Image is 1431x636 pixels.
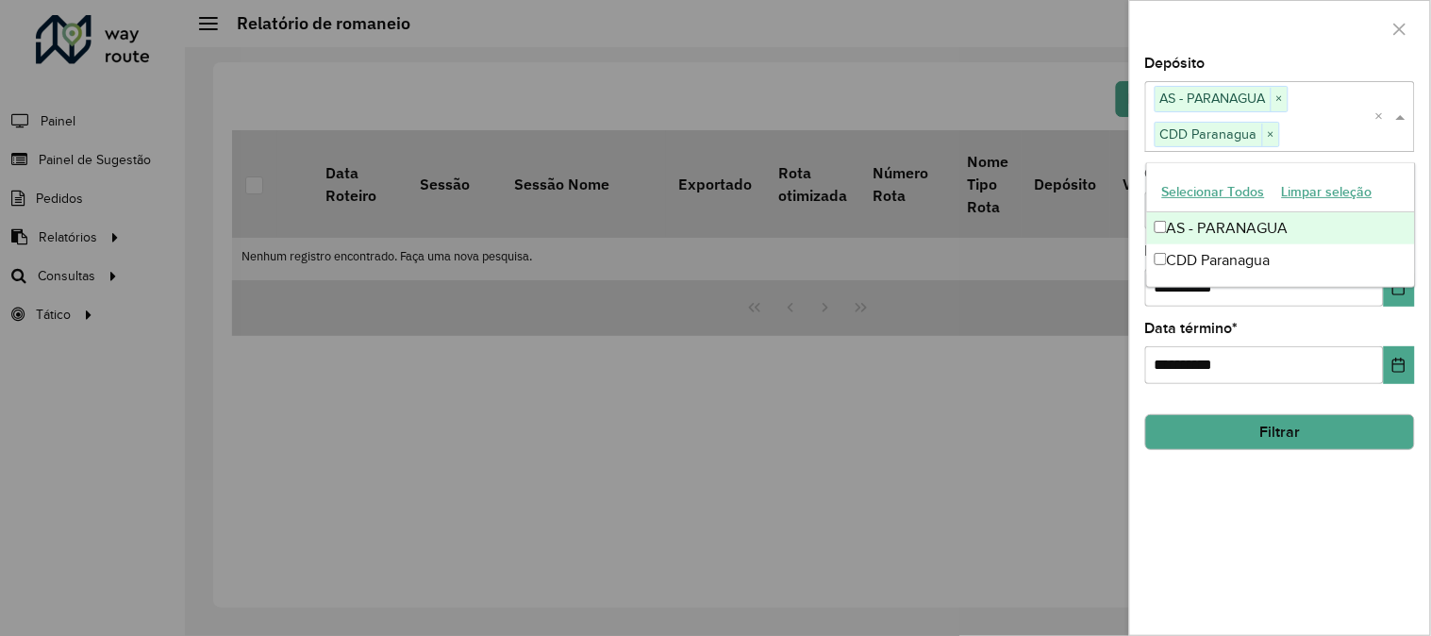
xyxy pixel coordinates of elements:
[1156,87,1271,109] span: AS - PARANAGUA
[1145,162,1272,185] label: Grupo de Depósito
[1384,269,1415,307] button: Choose Date
[1156,123,1262,145] span: CDD Paranagua
[1271,88,1288,110] span: ×
[1262,124,1279,146] span: ×
[1384,346,1415,384] button: Choose Date
[1145,317,1239,340] label: Data término
[1375,106,1391,128] span: Clear all
[1145,414,1415,450] button: Filtrar
[1273,177,1381,207] button: Limpar seleção
[1145,52,1206,75] label: Depósito
[1146,162,1416,288] ng-dropdown-panel: Options list
[1147,212,1415,244] div: AS - PARANAGUA
[1154,177,1273,207] button: Selecionar Todos
[1147,244,1415,276] div: CDD Paranagua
